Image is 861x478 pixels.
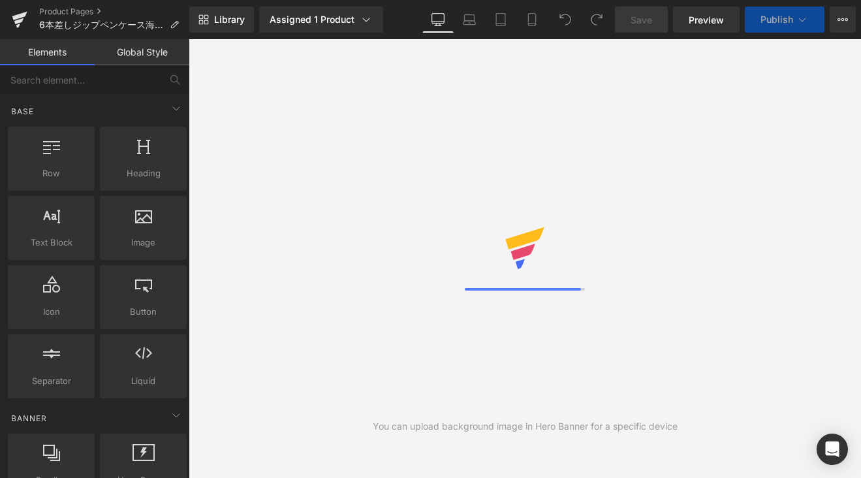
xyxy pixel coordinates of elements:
[745,7,824,33] button: Publish
[12,374,91,388] span: Separator
[10,105,35,118] span: Base
[830,7,856,33] button: More
[454,7,485,33] a: Laptop
[104,374,183,388] span: Liquid
[104,167,183,180] span: Heading
[673,7,740,33] a: Preview
[552,7,578,33] button: Undo
[104,305,183,319] span: Button
[631,13,652,27] span: Save
[12,305,91,319] span: Icon
[270,13,373,26] div: Assigned 1 Product
[214,14,245,25] span: Library
[39,7,189,17] a: Product Pages
[104,236,183,249] span: Image
[584,7,610,33] button: Redo
[760,14,793,25] span: Publish
[817,434,848,465] div: Open Intercom Messenger
[422,7,454,33] a: Desktop
[516,7,548,33] a: Mobile
[689,13,724,27] span: Preview
[189,7,254,33] a: New Library
[39,20,164,30] span: 6本差しジップペンケース海外向けのスッキリバージョン
[10,412,48,424] span: Banner
[95,39,189,65] a: Global Style
[12,167,91,180] span: Row
[485,7,516,33] a: Tablet
[12,236,91,249] span: Text Block
[373,419,678,434] div: You can upload background image in Hero Banner for a specific device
